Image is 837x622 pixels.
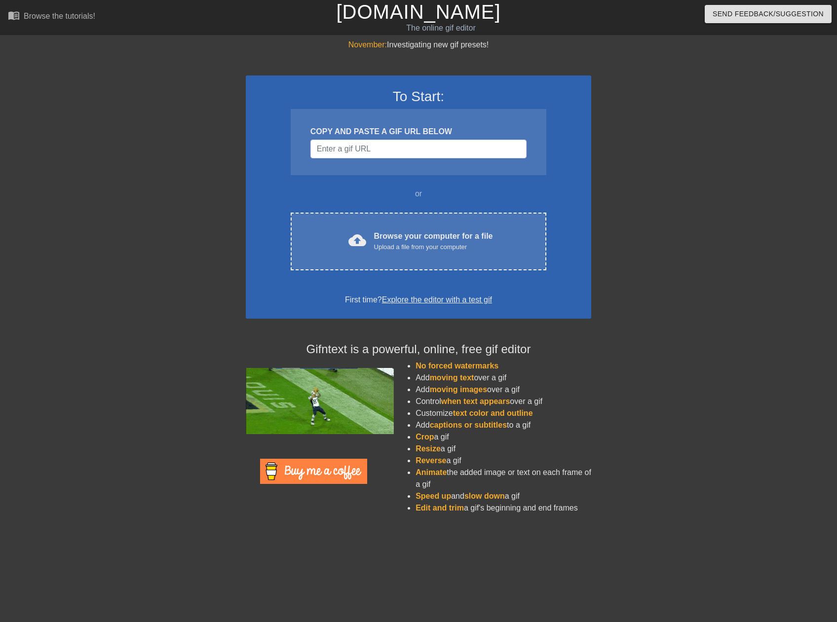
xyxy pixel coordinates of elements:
[416,502,591,514] li: a gif's beginning and end frames
[246,342,591,357] h4: Gifntext is a powerful, online, free gif editor
[24,12,95,20] div: Browse the tutorials!
[8,9,20,21] span: menu_book
[260,459,367,484] img: Buy Me A Coffee
[416,362,498,370] span: No forced watermarks
[374,242,493,252] div: Upload a file from your computer
[416,468,447,476] span: Animate
[416,455,591,467] li: a gif
[348,231,366,249] span: cloud_upload
[416,433,434,441] span: Crop
[348,40,387,49] span: November:
[259,88,578,105] h3: To Start:
[430,421,507,429] span: captions or subtitles
[416,396,591,407] li: Control over a gif
[374,230,493,252] div: Browse your computer for a file
[441,397,510,405] span: when text appears
[416,444,441,453] span: Resize
[271,188,566,200] div: or
[416,443,591,455] li: a gif
[310,140,527,158] input: Username
[430,385,487,394] span: moving images
[416,372,591,384] li: Add over a gif
[453,409,533,417] span: text color and outline
[713,8,824,20] span: Send Feedback/Suggestion
[416,490,591,502] li: and a gif
[382,295,492,304] a: Explore the editor with a test gif
[416,431,591,443] li: a gif
[284,22,598,34] div: The online gif editor
[705,5,832,23] button: Send Feedback/Suggestion
[8,9,95,25] a: Browse the tutorials!
[246,368,394,434] img: football_small.gif
[416,407,591,419] li: Customize
[246,39,591,51] div: Investigating new gif presets!
[464,492,505,500] span: slow down
[416,384,591,396] li: Add over a gif
[336,1,500,23] a: [DOMAIN_NAME]
[430,373,474,382] span: moving text
[416,467,591,490] li: the added image or text on each frame of a gif
[416,456,446,465] span: Reverse
[416,492,451,500] span: Speed up
[416,419,591,431] li: Add to a gif
[416,504,464,512] span: Edit and trim
[259,294,578,306] div: First time?
[310,126,527,138] div: COPY AND PASTE A GIF URL BELOW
